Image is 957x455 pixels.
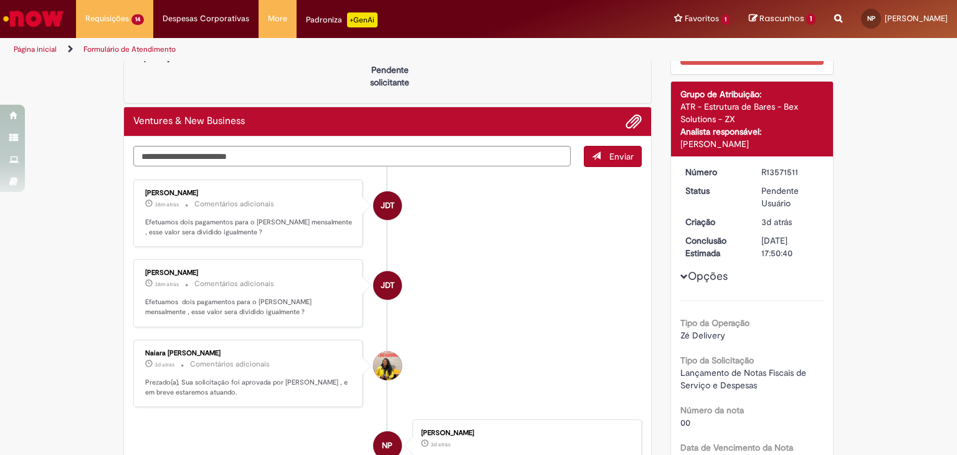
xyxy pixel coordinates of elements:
p: Prezado(a), Sua solicitação foi aprovada por [PERSON_NAME] , e em breve estaremos atuando. [145,378,353,397]
b: Número da nota [680,405,744,416]
span: 38m atrás [155,201,179,208]
span: Zé Delivery [680,330,725,341]
div: Pendente Usuário [761,184,819,209]
time: 26/09/2025 16:16:42 [431,441,450,448]
time: 29/09/2025 09:39:58 [155,280,179,288]
b: Data de Vencimento da Nota [680,442,793,453]
span: 14 [131,14,144,25]
span: Requisições [85,12,129,25]
small: Comentários adicionais [194,279,274,289]
h2: Ventures & New Business Histórico de tíquete [133,116,245,127]
span: More [268,12,287,25]
span: Enviar [609,151,634,162]
a: Formulário de Atendimento [83,44,176,54]
p: Pendente solicitante [359,64,420,89]
button: Adicionar anexos [626,113,642,130]
time: 26/09/2025 16:50:40 [155,361,174,368]
small: Comentários adicionais [194,199,274,209]
span: [PERSON_NAME] [885,13,948,24]
ul: Trilhas de página [9,38,629,61]
span: JDT [381,271,394,300]
div: Jessica Dayane Teixeira Barbosa [373,271,402,300]
div: Naiara [PERSON_NAME] [145,350,353,357]
span: Favoritos [685,12,719,25]
div: ATR - Estrutura de Bares - Bex Solutions - ZX [680,100,824,125]
dt: Criação [676,216,753,228]
div: Jessica Dayane Teixeira Barbosa [373,191,402,220]
span: Lançamento de Notas Fiscais de Serviço e Despesas [680,367,809,391]
span: NP [867,14,875,22]
span: 3d atrás [761,216,792,228]
time: 29/09/2025 09:40:10 [155,201,179,208]
span: JDT [381,191,394,221]
span: 3d atrás [431,441,450,448]
a: Rascunhos [749,13,816,25]
div: [PERSON_NAME] [680,138,824,150]
small: Comentários adicionais [190,359,270,370]
p: Efetuamos dois pagamentos para o [PERSON_NAME] mensalmente , esse valor sera dividido igualmente ? [145,297,353,317]
textarea: Digite sua mensagem aqui... [133,146,571,167]
span: 3d atrás [155,361,174,368]
time: 26/09/2025 16:16:46 [761,216,792,228]
div: [PERSON_NAME] [421,429,629,437]
dt: Número [676,166,753,178]
span: 38m atrás [155,280,179,288]
p: +GenAi [347,12,378,27]
a: Página inicial [14,44,57,54]
div: R13571511 [761,166,819,178]
b: Tipo da Solicitação [680,355,754,366]
span: 00 [680,417,690,428]
button: Enviar [584,146,642,167]
div: Naiara Domingues Rodrigues Santos [373,352,402,380]
dt: Conclusão Estimada [676,234,753,259]
div: [DATE] 17:50:40 [761,234,819,259]
div: 26/09/2025 16:16:46 [761,216,819,228]
b: Tipo da Operação [680,317,750,328]
span: 1 [721,14,731,25]
div: [PERSON_NAME] [145,189,353,197]
span: Rascunhos [759,12,804,24]
img: ServiceNow [1,6,65,31]
div: Padroniza [306,12,378,27]
div: [PERSON_NAME] [145,269,353,277]
div: Grupo de Atribuição: [680,88,824,100]
span: 1 [806,14,816,25]
dt: Status [676,184,753,197]
div: Analista responsável: [680,125,824,138]
p: Efetuamos dois pagamentos para o [PERSON_NAME] mensalmente , esse valor sera dividido igualmente ? [145,218,353,237]
span: Despesas Corporativas [163,12,249,25]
